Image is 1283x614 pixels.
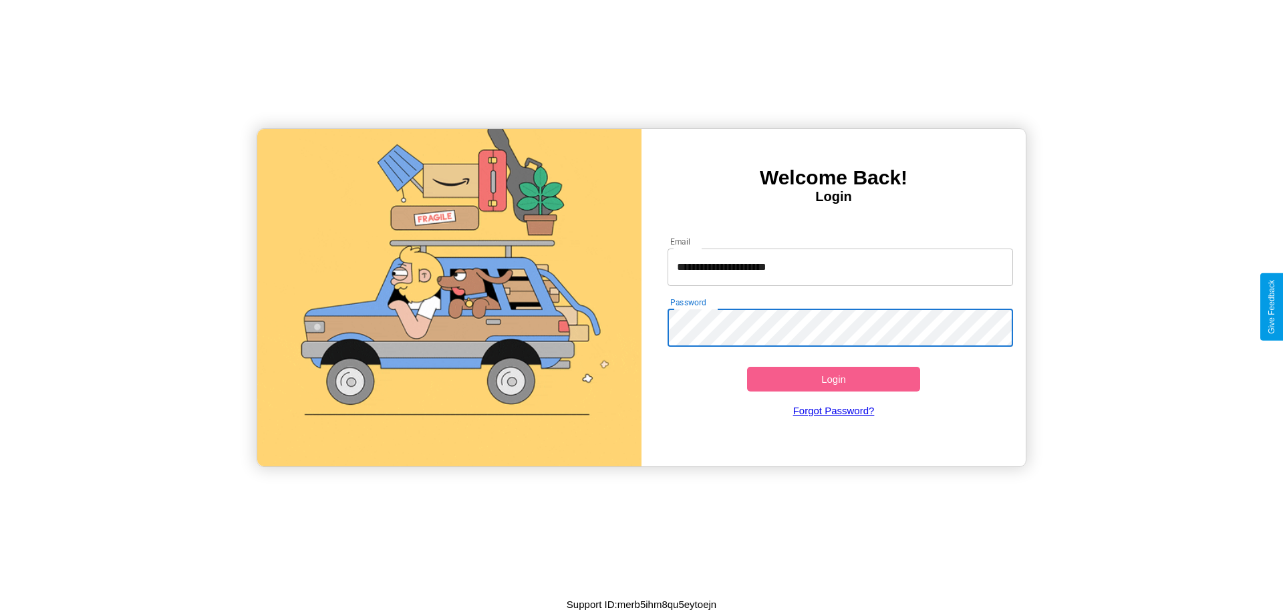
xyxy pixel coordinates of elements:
[641,166,1026,189] h3: Welcome Back!
[670,297,706,308] label: Password
[661,392,1007,430] a: Forgot Password?
[1267,280,1276,334] div: Give Feedback
[641,189,1026,204] h4: Login
[670,236,691,247] label: Email
[257,129,641,466] img: gif
[747,367,920,392] button: Login
[567,595,716,613] p: Support ID: merb5ihm8qu5eytoejn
